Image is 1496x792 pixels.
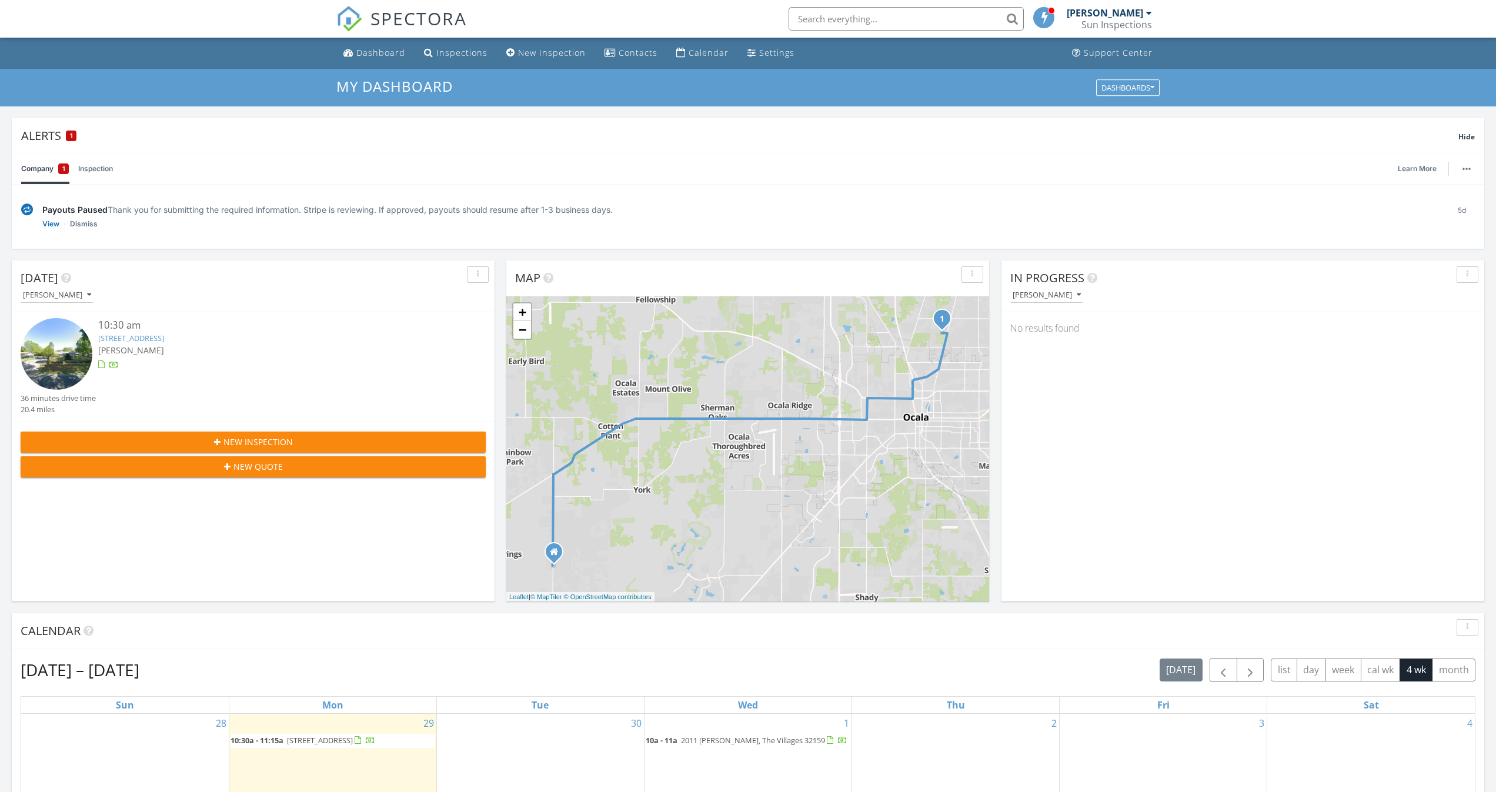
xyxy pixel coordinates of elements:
[21,318,486,415] a: 10:30 am [STREET_ADDRESS] [PERSON_NAME] 36 minutes drive time 20.4 miles
[213,714,229,733] a: Go to September 28, 2025
[1010,288,1083,303] button: [PERSON_NAME]
[629,714,644,733] a: Go to September 30, 2025
[421,714,436,733] a: Go to September 29, 2025
[1084,47,1153,58] div: Support Center
[21,404,96,415] div: 20.4 miles
[42,205,108,215] span: Payouts Paused
[21,153,69,184] a: Company
[646,735,677,746] span: 10a - 11a
[1067,7,1143,19] div: [PERSON_NAME]
[370,6,467,31] span: SPECTORA
[743,42,799,64] a: Settings
[98,318,447,333] div: 10:30 am
[1210,658,1237,682] button: Previous
[940,315,944,323] i: 1
[759,47,794,58] div: Settings
[646,734,850,748] a: 10a - 11a 2011 [PERSON_NAME], The Villages 32159
[113,697,136,713] a: Sunday
[600,42,662,64] a: Contacts
[1361,697,1381,713] a: Saturday
[78,153,113,184] a: Inspection
[42,203,1439,216] div: Thank you for submitting the required information. Stripe is reviewing. If approved, payouts shou...
[619,47,657,58] div: Contacts
[513,303,531,321] a: Zoom in
[672,42,733,64] a: Calendar
[1081,19,1152,31] div: Sun Inspections
[1458,132,1475,142] span: Hide
[689,47,729,58] div: Calendar
[21,456,486,477] button: New Quote
[554,552,561,559] div: 7555 SW 140th Ave, Dunnellon FL 34432
[23,291,91,299] div: [PERSON_NAME]
[223,436,293,448] span: New Inspection
[681,735,825,746] span: 2011 [PERSON_NAME], The Villages 32159
[21,318,92,390] img: streetview
[419,42,492,64] a: Inspections
[21,128,1458,143] div: Alerts
[1398,163,1444,175] a: Learn More
[21,288,93,303] button: [PERSON_NAME]
[436,47,487,58] div: Inspections
[231,734,435,748] a: 10:30a - 11:15a [STREET_ADDRESS]
[942,318,949,325] div: 1005 NE 42nd St, Ocala, FL 34479
[513,321,531,339] a: Zoom out
[21,658,139,681] h2: [DATE] – [DATE]
[231,735,283,746] span: 10:30a - 11:15a
[564,593,652,600] a: © OpenStreetMap contributors
[944,697,967,713] a: Thursday
[42,218,59,230] a: View
[1400,659,1432,681] button: 4 wk
[530,593,562,600] a: © MapTiler
[233,460,283,473] span: New Quote
[336,16,467,41] a: SPECTORA
[1010,270,1084,286] span: In Progress
[736,697,760,713] a: Wednesday
[1067,42,1157,64] a: Support Center
[1001,312,1484,344] div: No results found
[841,714,851,733] a: Go to October 1, 2025
[506,592,654,602] div: |
[1297,659,1326,681] button: day
[70,218,98,230] a: Dismiss
[1237,658,1264,682] button: Next
[21,623,81,639] span: Calendar
[21,393,96,404] div: 36 minutes drive time
[1013,291,1081,299] div: [PERSON_NAME]
[62,163,65,175] span: 1
[1361,659,1401,681] button: cal wk
[1155,697,1172,713] a: Friday
[1462,168,1471,170] img: ellipsis-632cfdd7c38ec3a7d453.svg
[336,6,362,32] img: The Best Home Inspection Software - Spectora
[1271,659,1297,681] button: list
[1325,659,1361,681] button: week
[1432,659,1475,681] button: month
[1096,79,1160,96] button: Dashboards
[1160,659,1203,681] button: [DATE]
[70,132,73,140] span: 1
[518,47,586,58] div: New Inspection
[509,593,529,600] a: Leaflet
[529,697,551,713] a: Tuesday
[21,432,486,453] button: New Inspection
[21,270,58,286] span: [DATE]
[1049,714,1059,733] a: Go to October 2, 2025
[98,345,164,356] span: [PERSON_NAME]
[356,47,405,58] div: Dashboard
[336,76,453,96] span: My Dashboard
[789,7,1024,31] input: Search everything...
[502,42,590,64] a: New Inspection
[339,42,410,64] a: Dashboard
[287,735,353,746] span: [STREET_ADDRESS]
[21,203,33,216] img: under-review-2fe708636b114a7f4b8d.svg
[1448,203,1475,230] div: 5d
[1465,714,1475,733] a: Go to October 4, 2025
[231,735,375,746] a: 10:30a - 11:15a [STREET_ADDRESS]
[320,697,346,713] a: Monday
[1101,83,1154,92] div: Dashboards
[98,333,164,343] a: [STREET_ADDRESS]
[1257,714,1267,733] a: Go to October 3, 2025
[646,735,847,746] a: 10a - 11a 2011 [PERSON_NAME], The Villages 32159
[515,270,540,286] span: Map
